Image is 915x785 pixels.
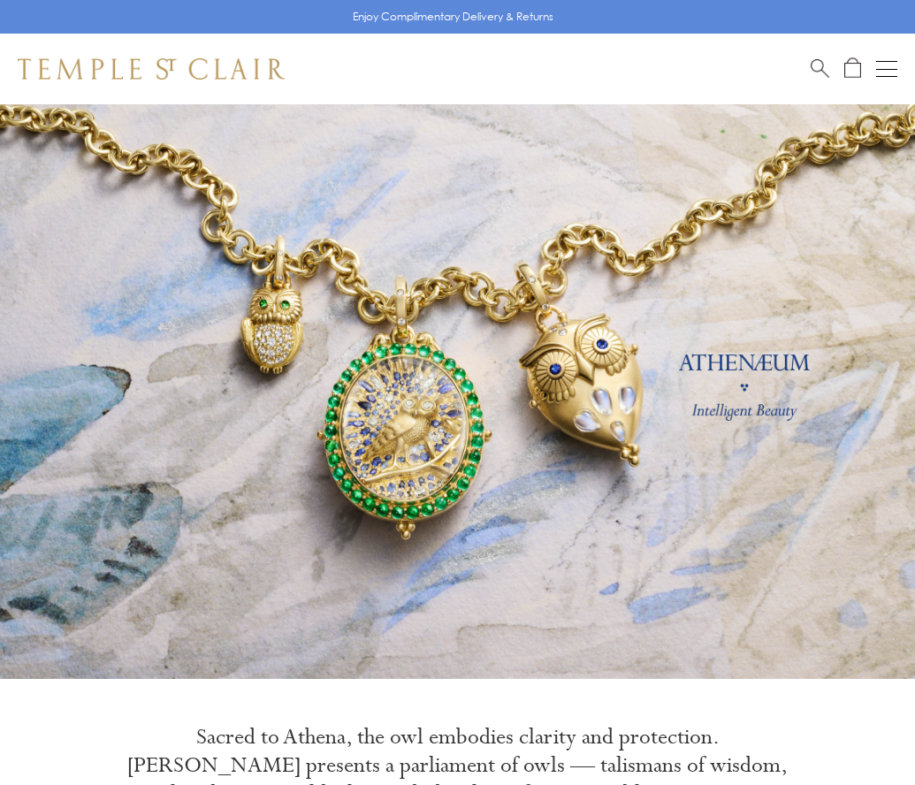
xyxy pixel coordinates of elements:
button: Open navigation [876,58,897,80]
img: Temple St. Clair [18,58,285,80]
a: Open Shopping Bag [844,57,861,80]
p: Enjoy Complimentary Delivery & Returns [353,8,553,26]
a: Search [811,57,829,80]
